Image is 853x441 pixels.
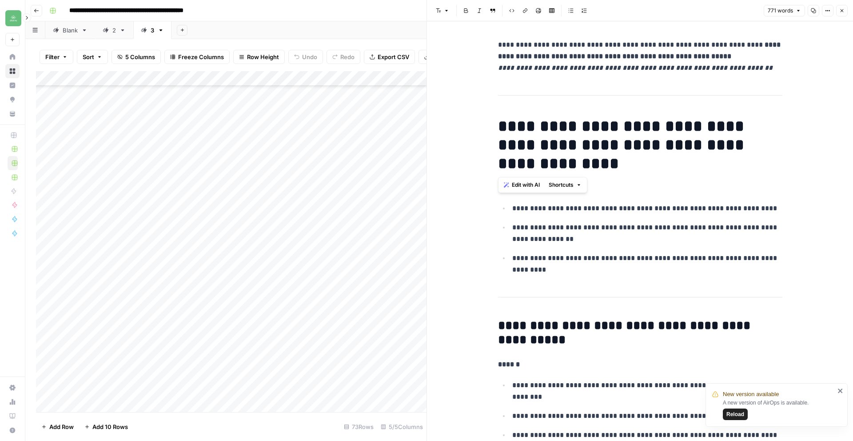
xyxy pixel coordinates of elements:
button: Row Height [233,50,285,64]
span: Reload [726,410,744,418]
span: Redo [340,52,355,61]
button: Undo [288,50,323,64]
span: Add Row [49,422,74,431]
button: Sort [77,50,108,64]
span: Undo [302,52,317,61]
a: Settings [5,381,20,395]
a: Blank [45,21,95,39]
span: Edit with AI [512,181,540,189]
a: Browse [5,64,20,78]
span: New version available [723,390,779,399]
span: Filter [45,52,60,61]
div: 3 [151,26,154,35]
a: 3 [133,21,171,39]
button: Edit with AI [500,179,543,191]
a: Opportunities [5,92,20,107]
button: Export CSV [364,50,415,64]
span: Freeze Columns [178,52,224,61]
button: Add Row [36,420,79,434]
button: Freeze Columns [164,50,230,64]
span: Add 10 Rows [92,422,128,431]
a: Learning Hub [5,409,20,423]
button: Workspace: Distru [5,7,20,29]
div: 2 [112,26,116,35]
span: Sort [83,52,94,61]
a: Insights [5,78,20,92]
button: Filter [40,50,73,64]
button: close [837,387,844,394]
button: Help + Support [5,423,20,437]
span: Shortcuts [549,181,574,189]
span: Export CSV [378,52,409,61]
button: 5 Columns [112,50,161,64]
a: 2 [95,21,133,39]
span: Row Height [247,52,279,61]
button: Reload [723,409,748,420]
button: Add 10 Rows [79,420,133,434]
button: Redo [327,50,360,64]
div: 5/5 Columns [377,420,426,434]
a: Home [5,50,20,64]
span: 771 words [768,7,793,15]
button: Shortcuts [545,179,585,191]
div: Blank [63,26,78,35]
img: Distru Logo [5,10,21,26]
div: A new version of AirOps is available. [723,399,835,420]
a: Your Data [5,107,20,121]
button: 771 words [764,5,805,16]
div: 73 Rows [340,420,377,434]
span: 5 Columns [125,52,155,61]
a: Usage [5,395,20,409]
